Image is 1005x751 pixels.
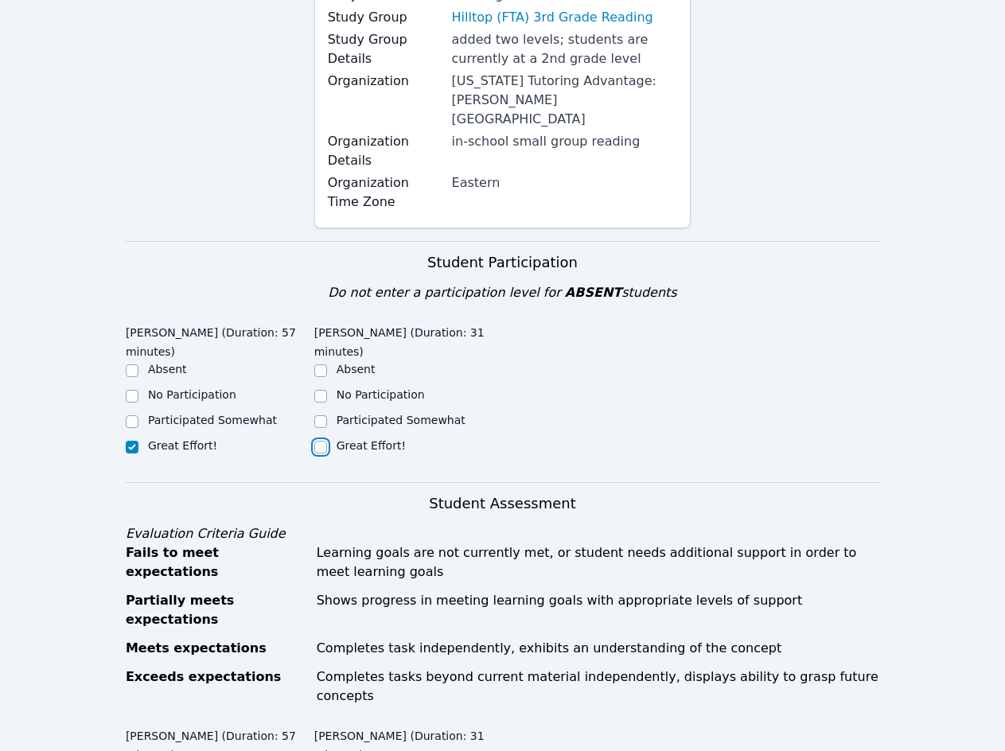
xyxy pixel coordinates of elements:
[452,8,653,27] a: Hilltop (FTA) 3rd Grade Reading
[126,591,307,629] div: Partially meets expectations
[126,667,307,706] div: Exceeds expectations
[328,173,442,212] label: Organization Time Zone
[126,492,879,515] h3: Student Assessment
[337,388,425,401] label: No Participation
[317,667,879,706] div: Completes tasks beyond current material independently, displays ability to grasp future concepts
[126,251,879,274] h3: Student Participation
[452,173,678,193] div: Eastern
[452,30,678,68] div: added two levels; students are currently at a 2nd grade level
[337,363,376,375] label: Absent
[337,439,406,452] label: Great Effort!
[314,318,503,361] legend: [PERSON_NAME] (Duration: 31 minutes)
[126,543,307,582] div: Fails to meet expectations
[337,414,465,426] label: Participated Somewhat
[126,283,879,302] div: Do not enter a participation level for students
[126,318,314,361] legend: [PERSON_NAME] (Duration: 57 minutes)
[328,30,442,68] label: Study Group Details
[328,72,442,91] label: Organization
[126,524,879,543] div: Evaluation Criteria Guide
[452,132,678,151] div: in-school small group reading
[317,543,879,582] div: Learning goals are not currently met, or student needs additional support in order to meet learni...
[565,285,621,300] span: ABSENT
[328,132,442,170] label: Organization Details
[148,363,187,375] label: Absent
[148,388,236,401] label: No Participation
[328,8,442,27] label: Study Group
[452,72,678,129] div: [US_STATE] Tutoring Advantage: [PERSON_NAME][GEOGRAPHIC_DATA]
[317,591,879,629] div: Shows progress in meeting learning goals with appropriate levels of support
[148,439,217,452] label: Great Effort!
[148,414,277,426] label: Participated Somewhat
[317,639,879,658] div: Completes task independently, exhibits an understanding of the concept
[126,639,307,658] div: Meets expectations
